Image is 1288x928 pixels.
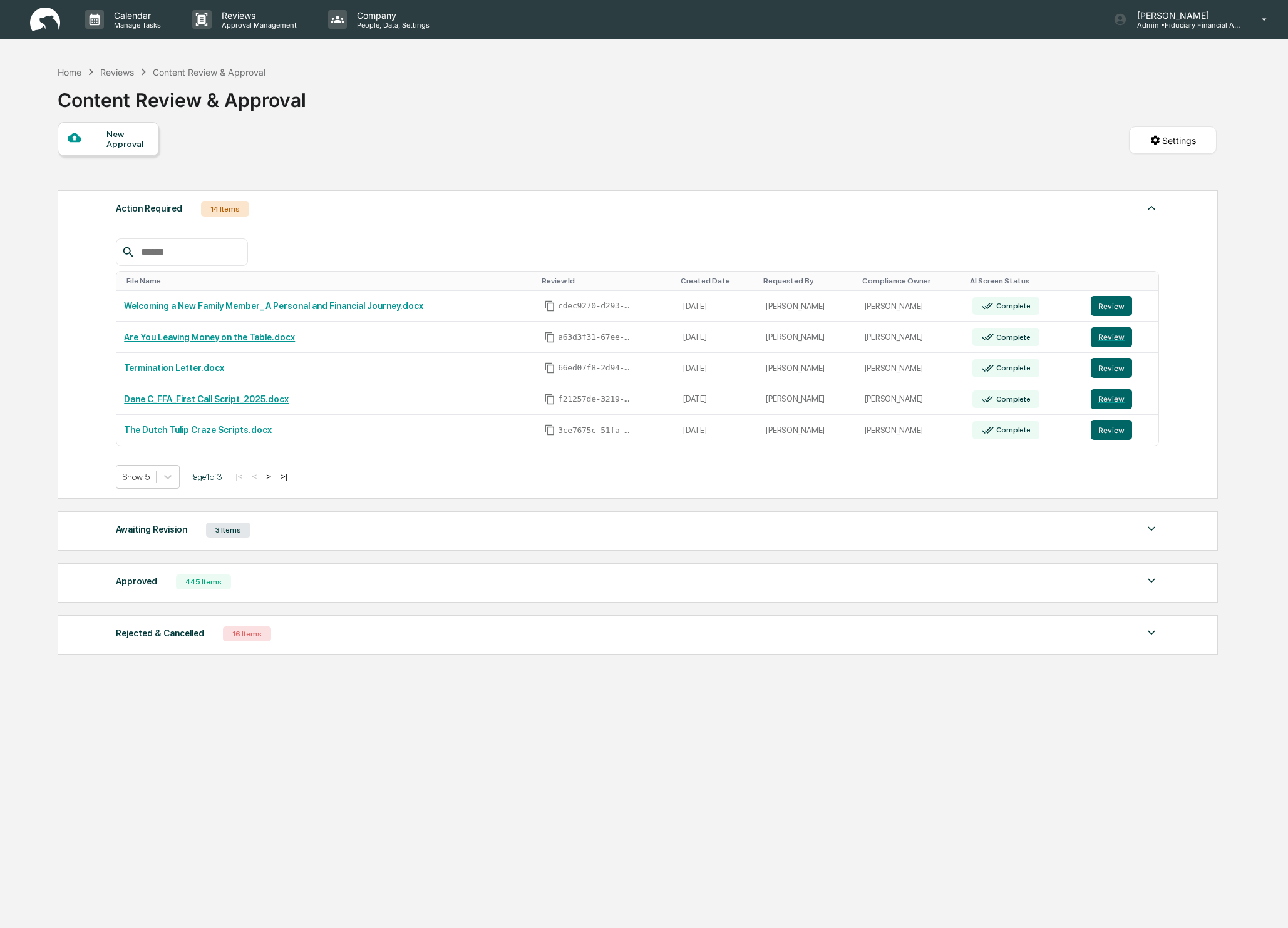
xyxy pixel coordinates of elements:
[558,332,633,342] span: a63d3f31-67ee-47e3-9cac-370b53431c39
[58,79,306,111] div: Content Review & Approval
[558,426,633,436] span: 3ce7675c-51fa-449a-b43e-7f479a7d3a61
[223,626,271,641] div: 16 Items
[249,471,261,482] button: <
[857,384,965,416] td: [PERSON_NAME]
[1093,277,1153,285] div: Toggle SortBy
[1144,521,1159,536] img: caret
[544,362,555,374] span: Copy Id
[232,471,246,482] button: |<
[262,471,275,482] button: >
[58,67,81,78] div: Home
[100,67,134,78] div: Reviews
[1127,10,1244,21] p: [PERSON_NAME]
[201,201,249,217] div: 14 Items
[1091,420,1132,440] button: Review
[558,301,633,311] span: cdec9270-d293-4ba3-b2e8-ced491c0de69
[544,424,555,436] span: Copy Id
[1129,126,1217,154] button: Settings
[676,353,758,384] td: [DATE]
[1144,625,1159,640] img: caret
[189,472,222,482] span: Page 1 of 3
[857,415,965,446] td: [PERSON_NAME]
[116,200,182,217] div: Action Required
[126,277,532,285] div: Toggle SortBy
[1144,573,1159,588] img: caret
[1091,358,1151,378] a: Review
[1091,327,1151,347] a: Review
[104,21,167,29] p: Manage Tasks
[542,277,671,285] div: Toggle SortBy
[758,353,857,384] td: [PERSON_NAME]
[758,291,857,322] td: [PERSON_NAME]
[212,10,303,21] p: Reviews
[544,332,555,343] span: Copy Id
[1091,296,1132,316] button: Review
[1091,327,1132,347] button: Review
[124,301,423,311] a: Welcoming a New Family Member_ A Personal and Financial Journey.docx
[212,21,303,29] p: Approval Management
[1091,389,1132,409] button: Review
[116,625,204,641] div: Rejected & Cancelled
[676,384,758,416] td: [DATE]
[124,394,289,404] a: Dane C_FFA_First Call Script_2025.docx
[176,574,231,589] div: 445 Items
[1248,887,1282,920] iframe: Open customer support
[681,277,753,285] div: Toggle SortBy
[857,322,965,353] td: [PERSON_NAME]
[347,21,436,29] p: People, Data, Settings
[676,415,758,446] td: [DATE]
[124,363,224,373] a: Termination Letter.docx
[30,8,60,32] img: logo
[994,333,1031,342] div: Complete
[1144,200,1159,215] img: caret
[124,425,272,435] a: The Dutch Tulip Craze Scripts.docx
[758,415,857,446] td: [PERSON_NAME]
[994,364,1031,372] div: Complete
[676,291,758,322] td: [DATE]
[857,291,965,322] td: [PERSON_NAME]
[544,394,555,405] span: Copy Id
[862,277,960,285] div: Toggle SortBy
[277,471,291,482] button: >|
[1091,358,1132,378] button: Review
[676,322,758,353] td: [DATE]
[758,384,857,416] td: [PERSON_NAME]
[206,523,250,538] div: 3 Items
[994,426,1031,434] div: Complete
[153,67,265,78] div: Content Review & Approval
[1091,389,1151,409] a: Review
[1091,296,1151,316] a: Review
[1091,420,1151,440] a: Review
[106,129,148,149] div: New Approval
[857,353,965,384] td: [PERSON_NAME]
[763,277,852,285] div: Toggle SortBy
[347,10,436,21] p: Company
[558,394,633,404] span: f21257de-3219-45e8-8fb2-22db7c0de679
[544,300,555,312] span: Copy Id
[970,277,1078,285] div: Toggle SortBy
[116,573,157,589] div: Approved
[994,302,1031,310] div: Complete
[994,395,1031,404] div: Complete
[124,332,295,342] a: Are You Leaving Money on the Table.docx
[558,363,633,373] span: 66ed07f8-2d94-4aa0-b45b-17dd5bfe6634
[758,322,857,353] td: [PERSON_NAME]
[116,521,187,538] div: Awaiting Revision
[104,10,167,21] p: Calendar
[1127,21,1244,29] p: Admin • Fiduciary Financial Advisors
